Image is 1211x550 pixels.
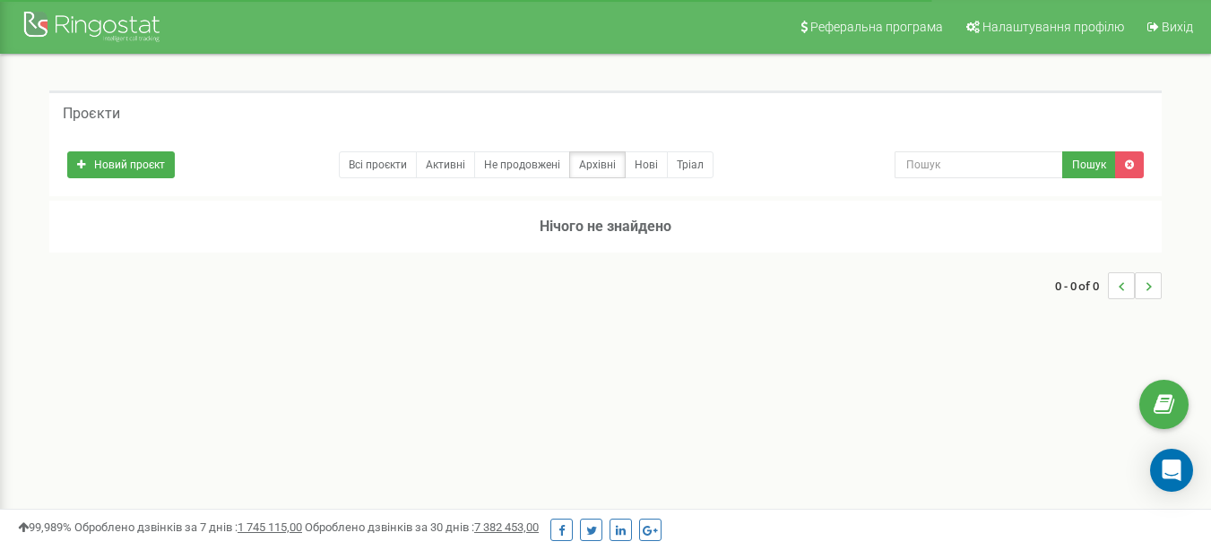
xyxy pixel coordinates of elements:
a: Новий проєкт [67,151,175,178]
span: 99,989% [18,520,72,534]
a: Активні [416,151,475,178]
u: 7 382 453,00 [474,520,539,534]
span: 0 - 0 of 0 [1055,272,1108,299]
a: Не продовжені [474,151,570,178]
span: Вихід [1162,20,1193,34]
button: Пошук [1062,151,1116,178]
a: Нові [625,151,668,178]
a: Всі проєкти [339,151,417,178]
nav: ... [1055,254,1162,317]
h5: Проєкти [63,106,120,122]
a: Тріал [667,151,714,178]
div: Open Intercom Messenger [1150,449,1193,492]
span: Оброблено дзвінків за 7 днів : [74,520,302,534]
span: Реферальна програма [810,20,943,34]
u: 1 745 115,00 [238,520,302,534]
h3: Нічого не знайдено [49,201,1162,253]
span: Налаштування профілю [982,20,1124,34]
span: Оброблено дзвінків за 30 днів : [305,520,539,534]
input: Пошук [895,151,1063,178]
a: Архівні [569,151,626,178]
